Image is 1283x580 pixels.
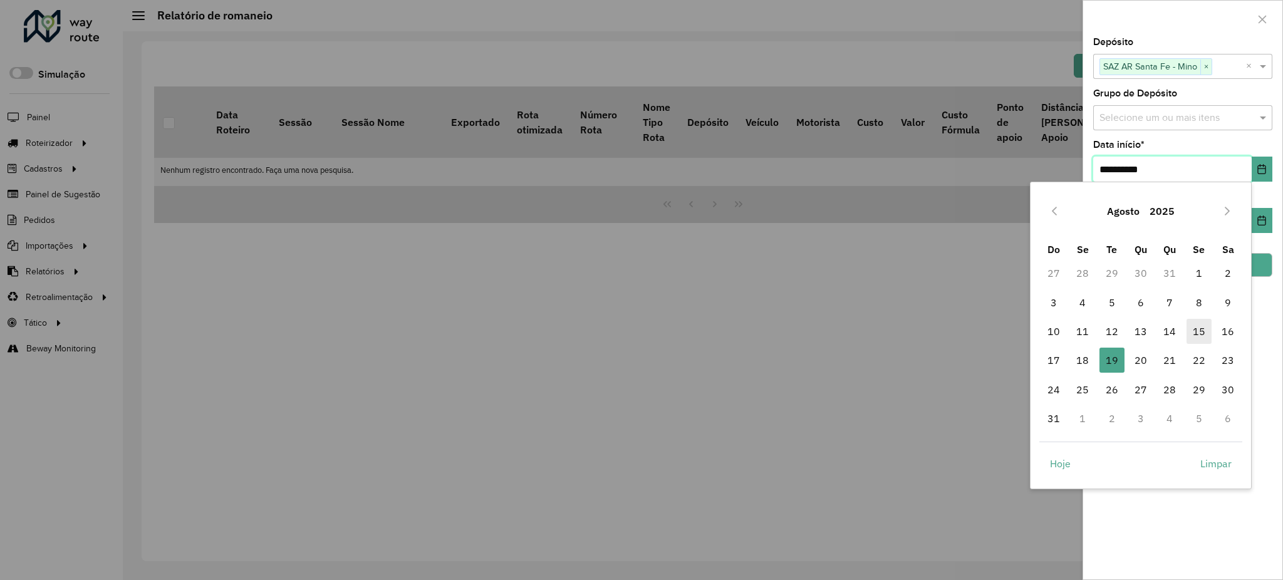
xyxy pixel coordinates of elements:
[1157,348,1182,373] span: 21
[1068,346,1097,375] td: 18
[1217,201,1237,221] button: Next Month
[1155,404,1184,433] td: 4
[1098,259,1126,287] td: 29
[1185,346,1213,375] td: 22
[1213,317,1242,346] td: 16
[1126,287,1155,316] td: 6
[1187,348,1212,373] span: 22
[1213,375,1242,404] td: 30
[1215,290,1240,315] span: 9
[1200,60,1212,75] span: ×
[1155,259,1184,287] td: 31
[1068,317,1097,346] td: 11
[1093,34,1133,49] label: Depósito
[1185,404,1213,433] td: 5
[1093,137,1145,152] label: Data início
[1187,261,1212,286] span: 1
[1030,182,1252,489] div: Choose Date
[1145,196,1180,226] button: Choose Year
[1070,377,1095,402] span: 25
[1102,196,1145,226] button: Choose Month
[1041,290,1066,315] span: 3
[1126,404,1155,433] td: 3
[1185,259,1213,287] td: 1
[1187,319,1212,344] span: 15
[1215,261,1240,286] span: 2
[1039,259,1068,287] td: 27
[1044,201,1064,221] button: Previous Month
[1213,346,1242,375] td: 23
[1222,243,1234,256] span: Sa
[1106,243,1117,256] span: Te
[1070,290,1095,315] span: 4
[1068,259,1097,287] td: 28
[1163,243,1176,256] span: Qu
[1187,290,1212,315] span: 8
[1215,377,1240,402] span: 30
[1070,319,1095,344] span: 11
[1252,157,1272,182] button: Choose Date
[1157,377,1182,402] span: 28
[1126,259,1155,287] td: 30
[1068,404,1097,433] td: 1
[1128,319,1153,344] span: 13
[1128,348,1153,373] span: 20
[1213,404,1242,433] td: 6
[1126,346,1155,375] td: 20
[1039,346,1068,375] td: 17
[1185,287,1213,316] td: 8
[1185,317,1213,346] td: 15
[1098,317,1126,346] td: 12
[1039,451,1081,476] button: Hoje
[1041,319,1066,344] span: 10
[1128,377,1153,402] span: 27
[1050,456,1071,471] span: Hoje
[1155,317,1184,346] td: 14
[1047,243,1060,256] span: Do
[1099,377,1125,402] span: 26
[1098,404,1126,433] td: 2
[1193,243,1205,256] span: Se
[1187,377,1212,402] span: 29
[1126,317,1155,346] td: 13
[1041,377,1066,402] span: 24
[1185,375,1213,404] td: 29
[1126,375,1155,404] td: 27
[1039,404,1068,433] td: 31
[1215,348,1240,373] span: 23
[1039,287,1068,316] td: 3
[1155,287,1184,316] td: 7
[1135,243,1147,256] span: Qu
[1155,375,1184,404] td: 28
[1098,287,1126,316] td: 5
[1252,208,1272,233] button: Choose Date
[1215,319,1240,344] span: 16
[1068,287,1097,316] td: 4
[1039,317,1068,346] td: 10
[1068,375,1097,404] td: 25
[1098,346,1126,375] td: 19
[1128,290,1153,315] span: 6
[1077,243,1089,256] span: Se
[1155,346,1184,375] td: 21
[1039,375,1068,404] td: 24
[1157,319,1182,344] span: 14
[1099,290,1125,315] span: 5
[1041,348,1066,373] span: 17
[1041,406,1066,431] span: 31
[1093,86,1177,101] label: Grupo de Depósito
[1200,456,1232,471] span: Limpar
[1099,319,1125,344] span: 12
[1099,348,1125,373] span: 19
[1098,375,1126,404] td: 26
[1100,59,1200,74] span: SAZ AR Santa Fe - Mino
[1246,59,1257,74] span: Clear all
[1213,287,1242,316] td: 9
[1190,451,1242,476] button: Limpar
[1213,259,1242,287] td: 2
[1157,290,1182,315] span: 7
[1070,348,1095,373] span: 18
